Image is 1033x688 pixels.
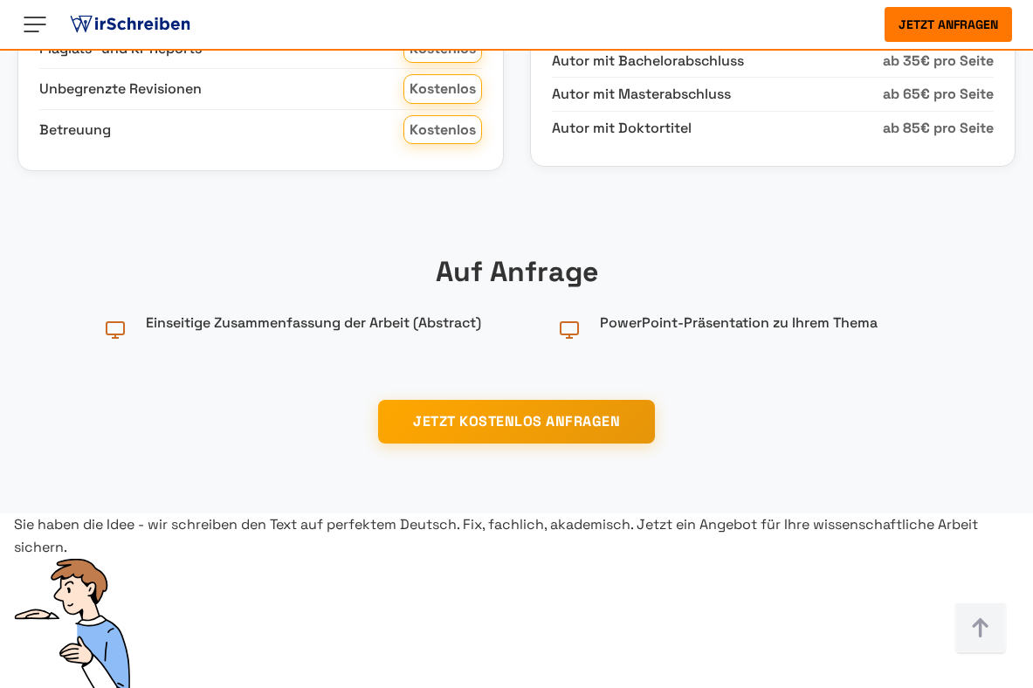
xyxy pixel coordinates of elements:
[954,602,1007,655] img: button top
[552,117,884,140] span: Autor mit Doktortitel
[378,400,655,444] button: JETZT KOSTENLOS ANFRAGEN
[883,83,994,106] span: ab 65€ pro Seite
[21,10,49,38] img: Menu open
[39,119,403,141] span: Betreuung
[14,513,1019,558] div: Sie haben die Idee - wir schreiben den Text auf perfektem Deutsch. Fix, fachlich, akademisch. Jet...
[146,313,481,334] span: Einseitige Zusammenfassung der Arbeit (Abstract)
[883,117,994,140] span: ab 85€ pro Seite
[17,250,1016,294] h3: Auf Anfrage
[39,78,403,100] span: Unbegrenzte Revisionen
[885,7,1012,42] button: Jetzt anfragen
[883,50,994,72] span: ab 35€ pro Seite
[66,11,194,38] img: logo ghostwriter-österreich
[403,74,482,104] span: Kostenlos
[600,313,878,334] span: PowerPoint-Präsentation zu Ihrem Thema
[403,115,482,145] span: Kostenlos
[552,83,884,106] span: Autor mit Masterabschluss
[552,50,884,72] span: Autor mit Bachelorabschluss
